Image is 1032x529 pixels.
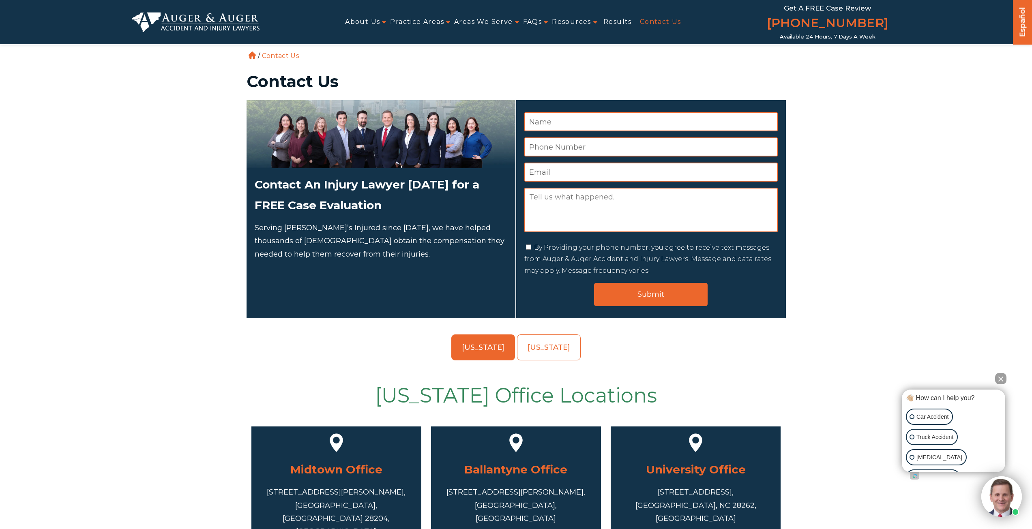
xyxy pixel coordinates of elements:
[603,13,632,31] a: Results
[552,13,591,31] a: Resources
[916,412,948,422] p: Car Accident
[523,13,542,31] a: FAQs
[780,34,875,40] span: Available 24 Hours, 7 Days a Week
[255,221,507,261] p: Serving [PERSON_NAME]’s Injured since [DATE], we have helped thousands of [DEMOGRAPHIC_DATA] obta...
[594,283,708,306] input: Submit
[524,112,778,131] input: Name
[264,459,409,480] h3: Midtown Office
[524,137,778,156] input: Phone Number
[443,486,589,525] div: [STREET_ADDRESS][PERSON_NAME], [GEOGRAPHIC_DATA], [GEOGRAPHIC_DATA]
[524,244,771,275] label: By Providing your phone number, you agree to receive text messages from Auger & Auger Accident an...
[916,452,962,463] p: [MEDICAL_DATA]
[623,459,768,480] h3: University Office
[255,174,507,215] h2: Contact An Injury Lawyer [DATE] for a FREE Case Evaluation
[784,4,871,12] span: Get a FREE Case Review
[247,73,786,90] h1: Contact Us
[623,486,768,525] div: [STREET_ADDRESS], [GEOGRAPHIC_DATA], NC 28262, [GEOGRAPHIC_DATA]
[904,394,1003,403] div: 👋🏼 How can I help you?
[995,373,1006,384] button: Close Intaker Chat Widget
[767,14,888,34] a: [PHONE_NUMBER]
[910,472,919,480] a: Open intaker chat
[260,52,301,60] li: Contact Us
[517,334,581,360] a: [US_STATE]
[247,100,515,168] img: Attorneys
[251,381,781,410] h2: [US_STATE] Office Locations
[132,12,260,32] img: Auger & Auger Accident and Injury Lawyers Logo
[390,13,444,31] a: Practice Areas
[524,163,778,182] input: Email
[443,459,589,480] h3: Ballantyne Office
[451,334,515,360] a: [US_STATE]
[454,13,513,31] a: Areas We Serve
[640,13,681,31] a: Contact Us
[916,432,953,442] p: Truck Accident
[249,51,256,59] a: Home
[345,13,380,31] a: About Us
[981,476,1022,517] img: Intaker widget Avatar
